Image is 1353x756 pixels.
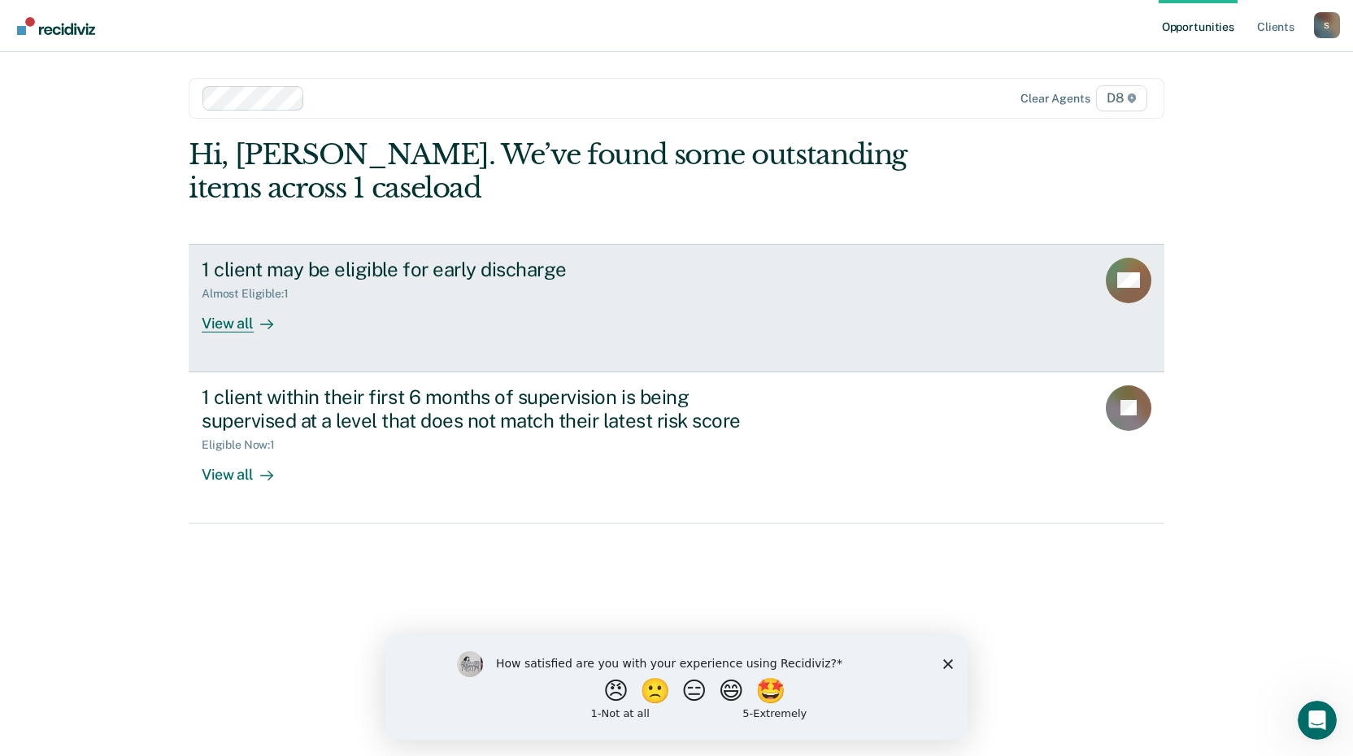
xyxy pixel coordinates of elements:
[189,138,969,205] div: Hi, [PERSON_NAME]. We’ve found some outstanding items across 1 caseload
[202,301,293,332] div: View all
[189,372,1164,524] a: 1 client within their first 6 months of supervision is being supervised at a level that does not ...
[17,17,95,35] img: Recidiviz
[1020,92,1090,106] div: Clear agents
[202,258,772,281] div: 1 client may be eligible for early discharge
[202,385,772,432] div: 1 client within their first 6 months of supervision is being supervised at a level that does not ...
[1314,12,1340,38] div: S
[1096,85,1147,111] span: D8
[202,438,288,452] div: Eligible Now : 1
[1314,12,1340,38] button: Profile dropdown button
[1298,701,1337,740] iframe: Intercom live chat
[189,244,1164,372] a: 1 client may be eligible for early dischargeAlmost Eligible:1View all
[202,452,293,484] div: View all
[202,287,302,301] div: Almost Eligible : 1
[385,635,968,740] iframe: Survey by Kim from Recidiviz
